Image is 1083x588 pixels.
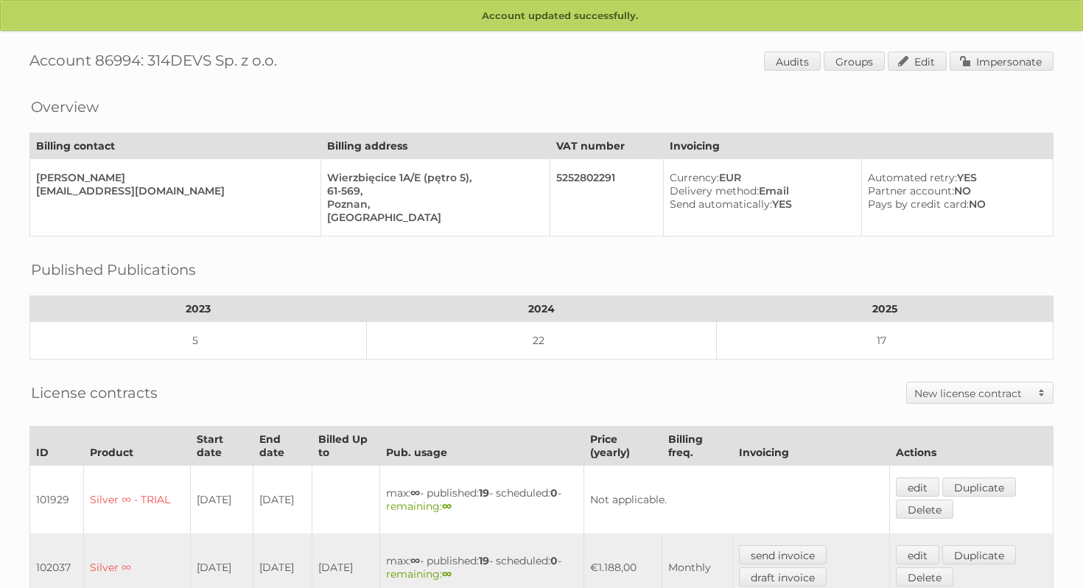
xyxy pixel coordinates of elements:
a: send invoice [739,545,827,564]
th: 2024 [367,296,717,322]
a: draft invoice [739,567,827,587]
div: YES [868,171,1041,184]
div: 61-569, [327,184,538,197]
a: Duplicate [942,477,1016,497]
div: Poznan, [327,197,538,211]
h2: License contracts [31,382,158,404]
th: Billing freq. [662,427,733,466]
th: Billing address [321,133,550,159]
strong: 0 [550,554,558,567]
div: NO [868,184,1041,197]
a: Edit [888,52,947,71]
th: Start date [190,427,253,466]
h2: New license contract [914,386,1031,401]
th: Price (yearly) [583,427,662,466]
td: 5 [30,322,367,360]
div: [PERSON_NAME] [36,171,309,184]
td: max: - published: - scheduled: - [380,466,583,534]
td: 17 [716,322,1053,360]
th: Actions [890,427,1054,466]
a: edit [896,545,939,564]
a: edit [896,477,939,497]
th: ID [30,427,84,466]
div: YES [670,197,849,211]
div: NO [868,197,1041,211]
a: Groups [824,52,885,71]
span: Delivery method: [670,184,759,197]
td: Not applicable. [583,466,890,534]
strong: ∞ [442,567,452,581]
h2: Published Publications [31,259,196,281]
th: Invoicing [664,133,1054,159]
div: Wierzbięcice 1A/E (pętro 5), [327,171,538,184]
td: 5252802291 [550,159,664,237]
a: Delete [896,567,953,587]
th: Pub. usage [380,427,583,466]
a: Impersonate [950,52,1054,71]
th: 2023 [30,296,367,322]
h1: Account 86994: 314DEVS Sp. z o.o. [29,52,1054,74]
div: [GEOGRAPHIC_DATA] [327,211,538,224]
td: Silver ∞ - TRIAL [84,466,191,534]
div: [EMAIL_ADDRESS][DOMAIN_NAME] [36,184,309,197]
span: Toggle [1031,382,1053,403]
a: Audits [764,52,821,71]
span: remaining: [386,567,452,581]
th: 2025 [716,296,1053,322]
th: Invoicing [732,427,890,466]
strong: 19 [479,486,489,500]
td: 101929 [30,466,84,534]
td: [DATE] [253,466,312,534]
strong: ∞ [410,486,420,500]
a: New license contract [907,382,1053,403]
strong: ∞ [442,500,452,513]
span: Currency: [670,171,719,184]
div: Email [670,184,849,197]
strong: ∞ [410,554,420,567]
th: VAT number [550,133,664,159]
span: Automated retry: [868,171,957,184]
a: Duplicate [942,545,1016,564]
td: [DATE] [190,466,253,534]
span: Partner account: [868,184,954,197]
h2: Overview [31,96,99,118]
p: Account updated successfully. [1,1,1082,32]
strong: 0 [550,486,558,500]
th: Billed Up to [312,427,380,466]
span: Send automatically: [670,197,772,211]
th: Billing contact [30,133,321,159]
div: EUR [670,171,849,184]
td: 22 [367,322,717,360]
span: remaining: [386,500,452,513]
th: Product [84,427,191,466]
th: End date [253,427,312,466]
strong: 19 [479,554,489,567]
span: Pays by credit card: [868,197,969,211]
a: Delete [896,500,953,519]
